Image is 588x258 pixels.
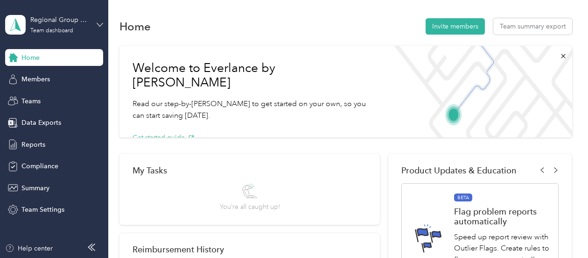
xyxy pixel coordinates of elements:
[454,207,557,226] h1: Flag problem reports automatically
[21,53,40,63] span: Home
[536,206,588,258] iframe: Everlance-gr Chat Button Frame
[133,61,374,90] h1: Welcome to Everlance by [PERSON_NAME]
[21,183,49,193] span: Summary
[133,133,195,143] button: Get started guide
[5,244,53,253] button: Help center
[30,28,73,34] div: Team dashboard
[119,21,151,31] h1: Home
[30,15,89,25] div: Regional Group Exec
[21,118,61,128] span: Data Exports
[426,18,485,35] button: Invite members
[454,193,472,202] span: BETA
[387,46,572,137] img: Welcome to everlance
[21,205,64,215] span: Team Settings
[401,165,517,175] span: Product Updates & Education
[21,140,45,150] span: Reports
[21,161,58,171] span: Compliance
[21,96,41,106] span: Teams
[493,18,572,35] button: Team summary export
[21,74,50,84] span: Members
[133,165,367,175] div: My Tasks
[133,244,224,254] h2: Reimbursement History
[133,98,374,121] p: Read our step-by-[PERSON_NAME] to get started on your own, so you can start saving [DATE].
[220,202,280,212] span: You’re all caught up!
